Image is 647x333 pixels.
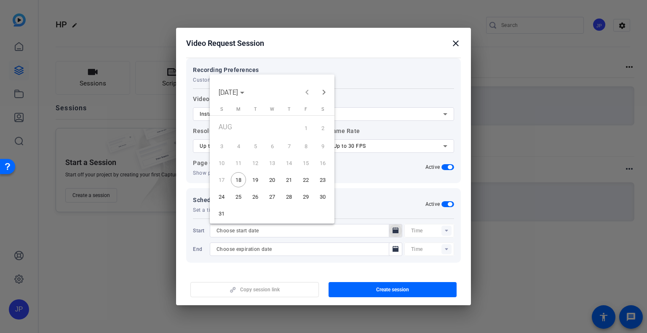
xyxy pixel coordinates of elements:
span: 7 [281,139,297,154]
button: August 26, 2025 [247,188,264,205]
button: August 5, 2025 [247,138,264,155]
button: August 18, 2025 [230,171,247,188]
span: 21 [281,172,297,187]
button: August 10, 2025 [213,155,230,171]
button: Choose month and year [215,85,248,100]
button: August 16, 2025 [314,155,331,171]
button: Next month [315,84,332,101]
span: 2 [315,120,330,137]
span: F [305,107,307,112]
button: August 20, 2025 [264,171,281,188]
span: 30 [315,189,330,204]
button: August 6, 2025 [264,138,281,155]
span: 26 [248,189,263,204]
span: 18 [231,172,246,187]
span: S [321,107,324,112]
button: August 8, 2025 [297,138,314,155]
button: August 1, 2025 [297,119,314,138]
span: 31 [214,206,229,221]
button: August 19, 2025 [247,171,264,188]
span: 9 [315,139,330,154]
span: 4 [231,139,246,154]
button: August 11, 2025 [230,155,247,171]
span: 29 [298,189,313,204]
span: 27 [265,189,280,204]
button: August 15, 2025 [297,155,314,171]
button: August 4, 2025 [230,138,247,155]
span: 10 [214,155,229,170]
button: August 14, 2025 [281,155,297,171]
button: August 24, 2025 [213,188,230,205]
button: August 22, 2025 [297,171,314,188]
button: August 21, 2025 [281,171,297,188]
button: August 17, 2025 [213,171,230,188]
button: August 9, 2025 [314,138,331,155]
button: August 31, 2025 [213,205,230,222]
span: T [288,107,291,112]
button: August 7, 2025 [281,138,297,155]
button: August 13, 2025 [264,155,281,171]
span: 24 [214,189,229,204]
span: T [254,107,257,112]
span: 14 [281,155,297,170]
span: 13 [265,155,280,170]
span: W [270,107,274,112]
span: 6 [265,139,280,154]
button: August 12, 2025 [247,155,264,171]
span: 12 [248,155,263,170]
button: August 25, 2025 [230,188,247,205]
span: 8 [298,139,313,154]
button: August 29, 2025 [297,188,314,205]
span: 19 [248,172,263,187]
button: August 28, 2025 [281,188,297,205]
span: M [236,107,241,112]
span: 17 [214,172,229,187]
button: August 2, 2025 [314,119,331,138]
span: S [220,107,223,112]
span: [DATE] [219,88,238,96]
button: August 3, 2025 [213,138,230,155]
td: AUG [213,119,297,138]
span: 1 [298,120,313,137]
span: 5 [248,139,263,154]
span: 16 [315,155,330,170]
span: 20 [265,172,280,187]
span: 25 [231,189,246,204]
button: August 23, 2025 [314,171,331,188]
span: 11 [231,155,246,170]
span: 22 [298,172,313,187]
span: 15 [298,155,313,170]
span: 28 [281,189,297,204]
button: August 27, 2025 [264,188,281,205]
button: August 30, 2025 [314,188,331,205]
span: 3 [214,139,229,154]
span: 23 [315,172,330,187]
